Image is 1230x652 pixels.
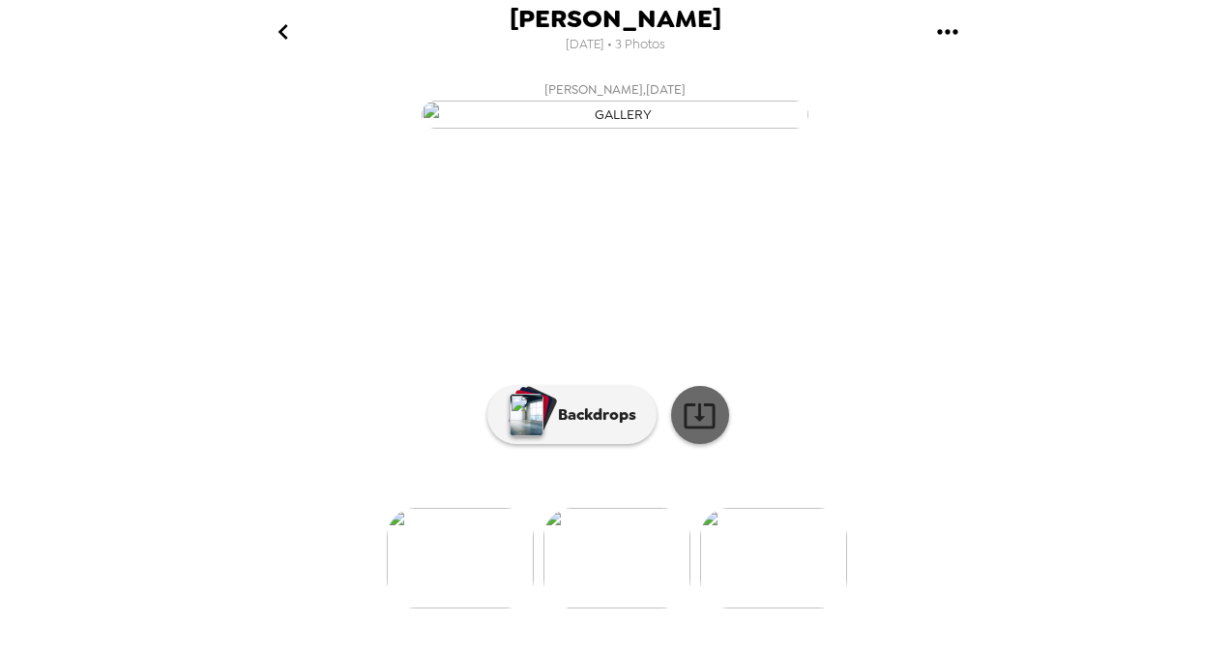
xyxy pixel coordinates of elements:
[544,78,686,101] span: [PERSON_NAME] , [DATE]
[543,508,690,608] img: gallery
[510,6,721,32] span: [PERSON_NAME]
[422,101,808,129] img: gallery
[548,403,636,427] p: Backdrops
[387,508,534,608] img: gallery
[566,32,665,58] span: [DATE] • 3 Photos
[487,386,657,444] button: Backdrops
[700,508,847,608] img: gallery
[228,73,1002,134] button: [PERSON_NAME],[DATE]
